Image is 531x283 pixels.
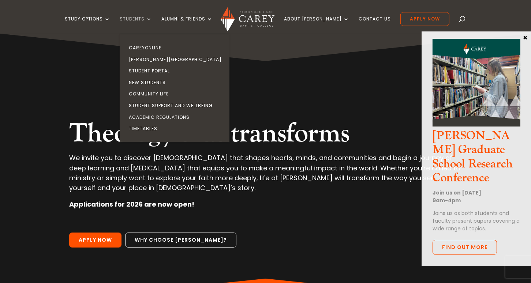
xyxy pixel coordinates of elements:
[69,153,462,199] p: We invite you to discover [DEMOGRAPHIC_DATA] that shapes hearts, minds, and communities and begin...
[121,42,231,54] a: CareyOnline
[433,129,520,189] h3: [PERSON_NAME] Graduate School Research Conference
[125,233,236,248] a: Why choose [PERSON_NAME]?
[433,210,520,233] p: Joins us as both students and faculty present papers covering a wide range of topics.
[121,100,231,112] a: Student Support and Wellbeing
[69,233,121,248] a: Apply Now
[69,118,462,153] h2: Theology that transforms
[433,120,520,129] a: CGS Research Conference
[433,189,481,196] strong: Join us on [DATE]
[121,65,231,77] a: Student Portal
[121,112,231,123] a: Academic Regulations
[121,54,231,65] a: [PERSON_NAME][GEOGRAPHIC_DATA]
[284,16,349,34] a: About [PERSON_NAME]
[433,197,461,204] strong: 9am-4pm
[120,16,152,34] a: Students
[521,34,529,41] button: Close
[400,12,449,26] a: Apply Now
[221,7,274,31] img: Carey Baptist College
[65,16,110,34] a: Study Options
[161,16,213,34] a: Alumni & Friends
[433,39,520,127] img: CGS Research Conference
[121,88,231,100] a: Community Life
[69,200,194,209] strong: Applications for 2026 are now open!
[359,16,391,34] a: Contact Us
[121,77,231,88] a: New Students
[433,240,497,255] a: Find out more
[121,123,231,135] a: Timetables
